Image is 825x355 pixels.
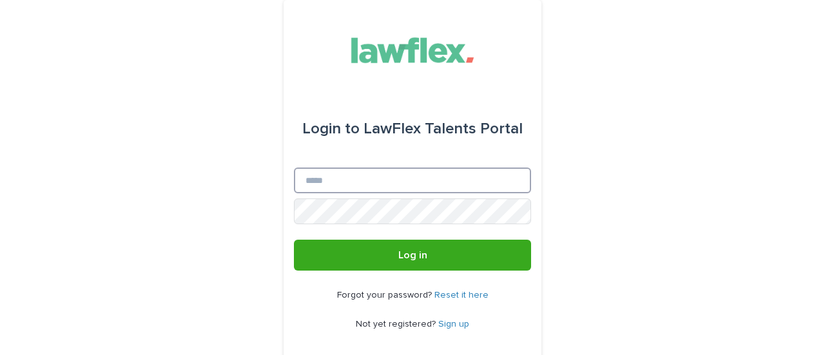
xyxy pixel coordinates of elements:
[302,111,523,147] div: LawFlex Talents Portal
[337,291,434,300] span: Forgot your password?
[398,250,427,260] span: Log in
[294,240,531,271] button: Log in
[302,121,360,137] span: Login to
[356,320,438,329] span: Not yet registered?
[340,31,485,70] img: Gnvw4qrBSHOAfo8VMhG6
[434,291,489,300] a: Reset it here
[438,320,469,329] a: Sign up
